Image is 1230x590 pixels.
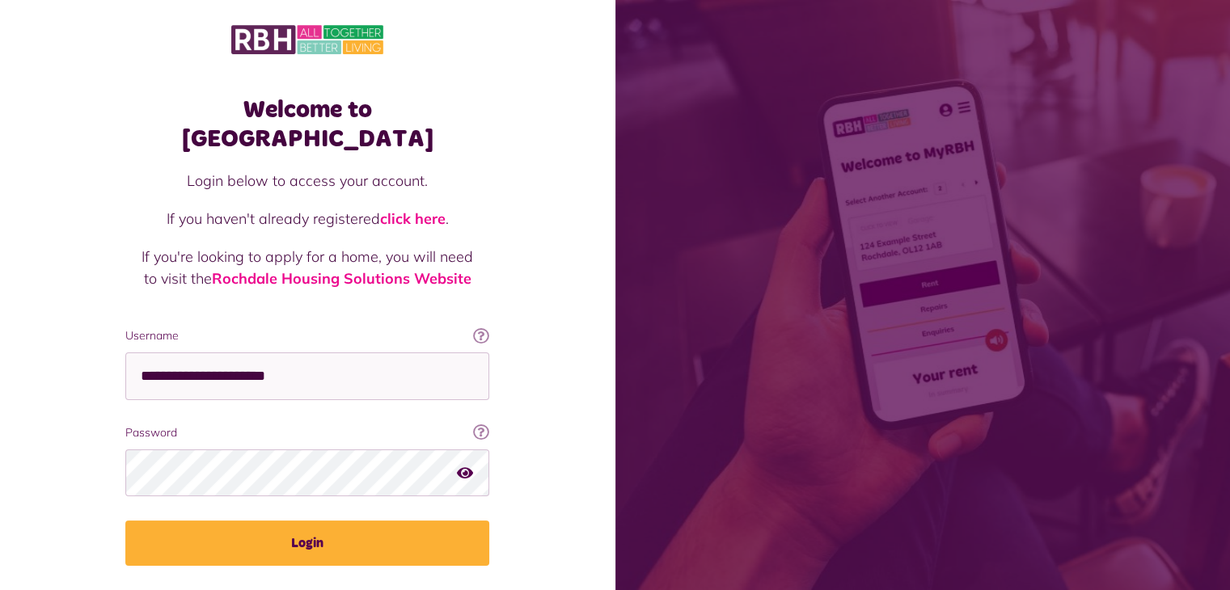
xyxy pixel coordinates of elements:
button: Login [125,520,489,566]
p: Login below to access your account. [142,170,473,192]
label: Username [125,327,489,344]
img: MyRBH [231,23,383,57]
p: If you haven't already registered . [142,208,473,230]
a: click here [380,209,446,228]
h1: Welcome to [GEOGRAPHIC_DATA] [125,95,489,154]
a: Rochdale Housing Solutions Website [212,269,471,288]
label: Password [125,424,489,441]
p: If you're looking to apply for a home, you will need to visit the [142,246,473,289]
